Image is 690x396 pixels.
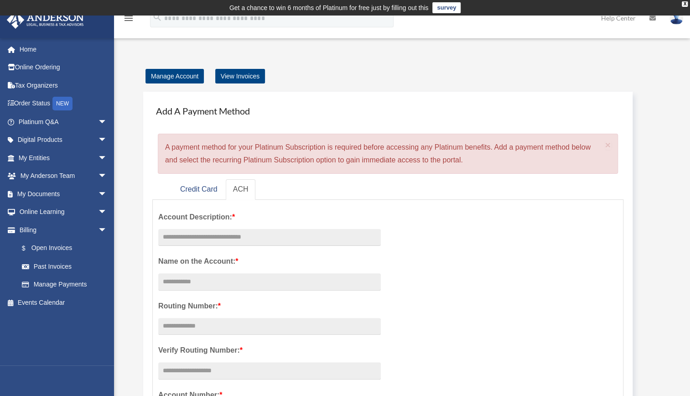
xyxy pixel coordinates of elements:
span: arrow_drop_down [98,185,116,203]
label: Routing Number: [158,300,381,313]
a: Online Learningarrow_drop_down [6,203,121,221]
span: arrow_drop_down [98,113,116,131]
div: close [682,1,688,7]
img: Anderson Advisors Platinum Portal [4,11,87,29]
button: Close [605,140,611,150]
a: Events Calendar [6,293,121,312]
span: arrow_drop_down [98,149,116,167]
a: ACH [226,179,256,200]
div: A payment method for your Platinum Subscription is required before accessing any Platinum benefit... [158,134,618,174]
a: Home [6,40,121,58]
h4: Add A Payment Method [152,101,623,121]
a: Billingarrow_drop_down [6,221,121,239]
span: arrow_drop_down [98,203,116,222]
label: Verify Routing Number: [158,344,381,357]
a: $Open Invoices [13,239,121,258]
a: View Invoices [215,69,265,83]
a: My Documentsarrow_drop_down [6,185,121,203]
a: Manage Account [145,69,204,83]
span: $ [27,243,31,254]
i: search [152,12,162,22]
a: Platinum Q&Aarrow_drop_down [6,113,121,131]
a: menu [123,16,134,24]
span: arrow_drop_down [98,131,116,150]
a: Past Invoices [13,257,121,276]
span: arrow_drop_down [98,221,116,240]
a: Tax Organizers [6,76,121,94]
a: Manage Payments [13,276,116,294]
a: survey [432,2,461,13]
label: Account Description: [158,211,381,224]
label: Name on the Account: [158,255,381,268]
div: NEW [52,97,73,110]
i: menu [123,13,134,24]
div: Get a chance to win 6 months of Platinum for free just by filling out this [229,2,429,13]
span: arrow_drop_down [98,167,116,186]
a: My Anderson Teamarrow_drop_down [6,167,121,185]
span: × [605,140,611,150]
img: User Pic [669,11,683,25]
a: Credit Card [173,179,225,200]
a: My Entitiesarrow_drop_down [6,149,121,167]
a: Order StatusNEW [6,94,121,113]
a: Digital Productsarrow_drop_down [6,131,121,149]
a: Online Ordering [6,58,121,77]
